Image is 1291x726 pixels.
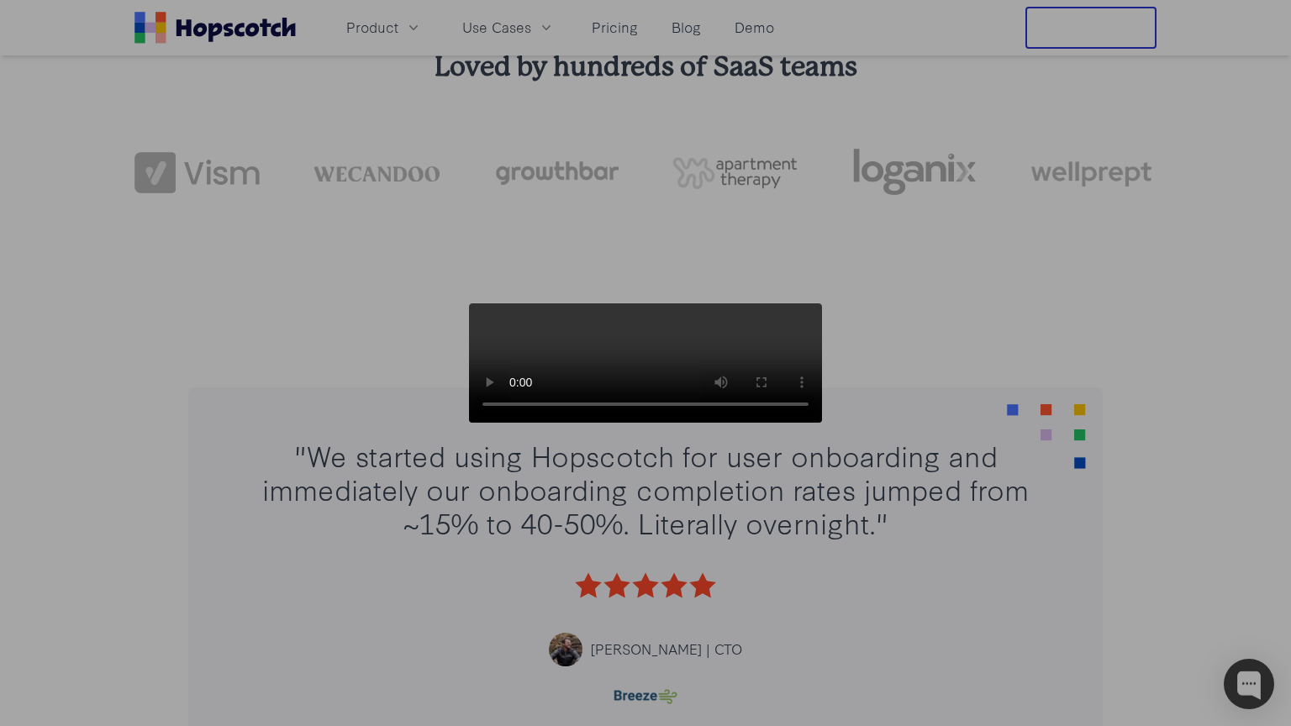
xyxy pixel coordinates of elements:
img: growthbar-logo [493,161,619,185]
h3: Loved by hundreds of SaaS teams [134,49,1157,86]
span: Use Cases [462,17,531,38]
img: wellprept logo [1031,155,1157,191]
img: Lucas Fraser [549,633,582,666]
span: Product [346,17,398,38]
button: Product [336,13,432,41]
a: Home [134,12,296,44]
img: png-apartment-therapy-house-studio-apartment-home [672,157,798,189]
a: Pricing [585,13,645,41]
img: vism logo [134,152,260,194]
a: Demo [728,13,781,41]
img: loganix-logo [851,139,977,205]
img: wecandoo-logo [314,164,439,181]
div: [PERSON_NAME] | CTO [591,639,742,660]
a: Blog [665,13,708,41]
button: Use Cases [452,13,565,41]
div: "We started using Hopscotch for user onboarding and immediately our onboarding completion rates j... [239,438,1052,539]
button: Free Trial [1025,7,1157,49]
img: Breeze logo [605,687,686,707]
